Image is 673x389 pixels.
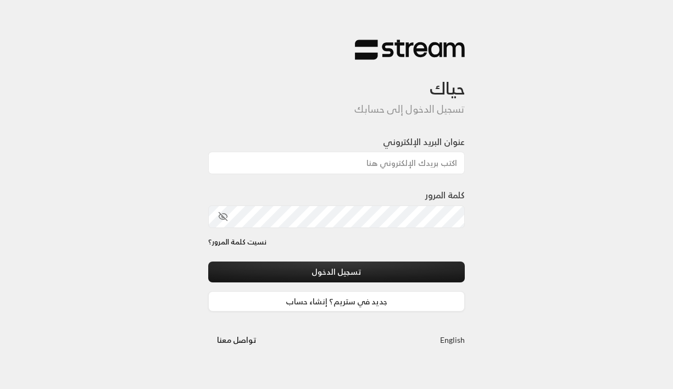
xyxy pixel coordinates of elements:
[214,207,232,226] button: toggle password visibility
[208,262,465,282] button: تسجيل الدخول
[383,135,465,148] label: عنوان البريد الإلكتروني
[440,330,465,350] a: English
[208,103,465,115] h5: تسجيل الدخول إلى حسابك
[425,188,465,202] label: كلمة المرور
[208,237,266,248] a: نسيت كلمة المرور؟
[208,60,465,98] h3: حياك
[208,330,266,350] button: تواصل معنا
[208,333,266,347] a: تواصل معنا
[355,39,465,60] img: Stream Logo
[208,291,465,312] a: جديد في ستريم؟ إنشاء حساب
[208,152,465,174] input: اكتب بريدك الإلكتروني هنا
